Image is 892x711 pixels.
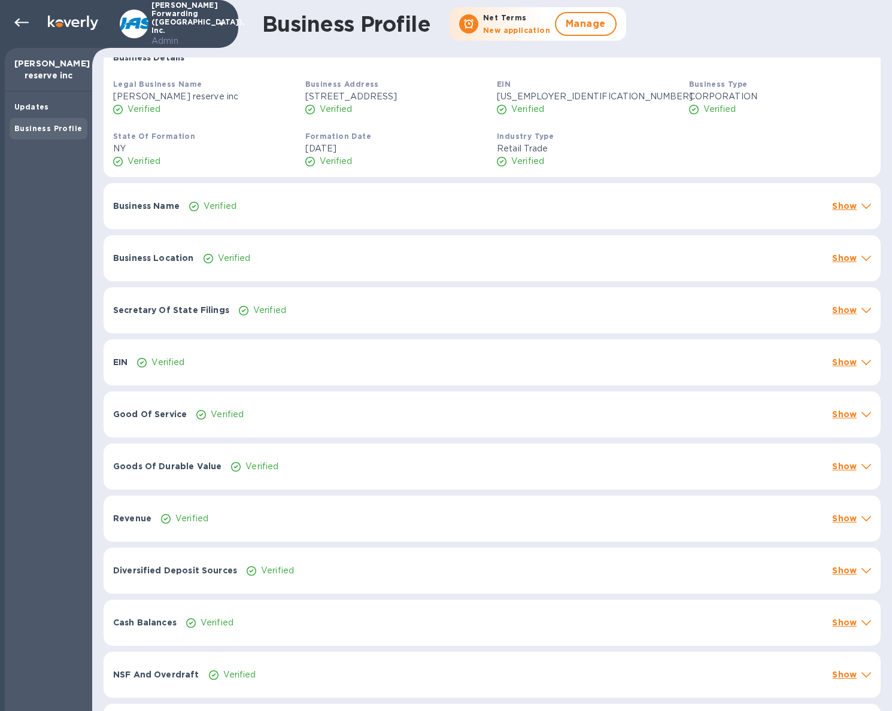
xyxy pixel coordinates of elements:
b: Industry Type [497,132,554,141]
div: RevenueVerifiedShow [104,496,881,542]
p: Verified [218,252,251,265]
b: Formation Date [305,132,372,141]
p: [PERSON_NAME] Forwarding ([GEOGRAPHIC_DATA]), Inc. [151,1,211,47]
p: [STREET_ADDRESS] [305,90,488,103]
p: Good Of Service [113,408,187,420]
p: Verified [128,103,160,116]
div: Good Of ServiceVerifiedShow [104,391,881,437]
p: Verified [261,564,294,577]
p: Verified [253,304,286,317]
button: Manage [555,12,617,36]
p: Show [832,460,857,472]
b: EIN [497,80,511,89]
p: NY [113,142,296,155]
p: Business Name [113,200,180,212]
div: Goods Of Durable ValueVerifiedShow [104,443,881,490]
div: Cash BalancesVerifiedShow [104,600,881,646]
p: Verified [245,460,278,473]
b: New application [483,26,550,35]
p: Admin [151,35,211,47]
p: EIN [113,356,128,368]
p: Secretary Of State Filings [113,304,229,316]
p: Diversified Deposit Sources [113,564,237,576]
div: Business LocationVerifiedShow [104,235,881,281]
p: [PERSON_NAME] reserve inc [113,90,296,103]
span: Manage [566,17,606,31]
p: Cash Balances [113,616,177,628]
p: Verified [511,155,544,168]
p: Verified [211,408,244,421]
b: Business Address [305,80,379,89]
p: CORPORATION [689,90,872,103]
p: Verified [320,103,353,116]
p: Show [832,356,857,368]
div: NSF And OverdraftVerifiedShow [104,652,881,698]
p: Show [832,304,857,316]
b: Business Profile [14,124,82,133]
p: Revenue [113,512,151,524]
p: Verified [151,356,184,369]
h1: Business Profile [262,11,430,37]
p: Show [832,200,857,212]
p: Verified [175,512,208,525]
p: Show [832,512,857,524]
div: EINVerifiedShow [104,339,881,385]
p: [DATE] [305,142,488,155]
b: Business Type [689,80,748,89]
p: Verified [223,669,256,681]
p: Goods Of Durable Value [113,460,222,472]
b: State Of Formation [113,132,195,141]
p: Show [832,408,857,420]
p: Show [832,564,857,576]
p: [US_EMPLOYER_IDENTIFICATION_NUMBER] [497,90,679,103]
div: Secretary Of State FilingsVerifiedShow [104,287,881,333]
p: Business Location [113,252,194,264]
p: Verified [204,200,236,212]
p: Business Details [113,51,184,63]
p: Verified [703,103,736,116]
p: [PERSON_NAME] reserve inc [14,57,83,81]
b: Net Terms [483,13,527,22]
b: Legal Business Name [113,80,202,89]
p: Show [832,252,857,264]
b: Updates [14,102,49,111]
p: Show [832,616,857,628]
p: Verified [511,103,544,116]
p: Verified [320,155,353,168]
p: Verified [201,616,233,629]
div: Business NameVerifiedShow [104,183,881,229]
p: Retail Trade [497,142,679,155]
p: Show [832,669,857,680]
div: Diversified Deposit SourcesVerifiedShow [104,548,881,594]
p: NSF And Overdraft [113,669,199,680]
img: Logo [48,16,98,30]
p: Verified [128,155,160,168]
